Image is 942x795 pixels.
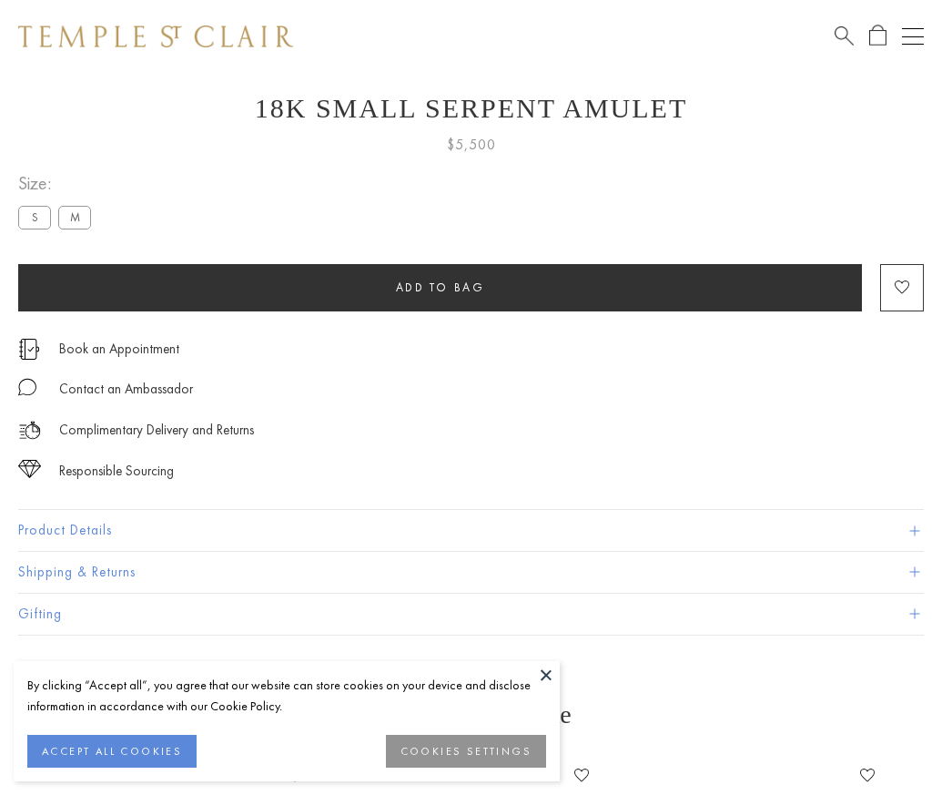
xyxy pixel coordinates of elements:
a: Book an Appointment [59,339,179,359]
span: Size: [18,168,98,199]
label: S [18,206,51,229]
span: $5,500 [447,133,496,157]
span: Add to bag [396,280,485,295]
img: MessageIcon-01_2.svg [18,378,36,396]
div: By clicking “Accept all”, you agree that our website can store cookies on your device and disclos... [27,675,546,717]
button: Product Details [18,510,924,551]
button: Gifting [18,594,924,635]
a: Search [835,25,854,47]
label: M [58,206,91,229]
button: COOKIES SETTINGS [386,735,546,768]
img: icon_delivery.svg [18,419,41,442]
button: Add to bag [18,264,862,311]
a: Open Shopping Bag [869,25,886,47]
img: icon_sourcing.svg [18,460,41,478]
button: Shipping & Returns [18,552,924,593]
img: icon_appointment.svg [18,339,40,360]
button: ACCEPT ALL COOKIES [27,735,197,768]
button: Open navigation [902,25,924,47]
div: Contact an Ambassador [59,378,193,401]
h1: 18K Small Serpent Amulet [18,93,924,124]
div: Responsible Sourcing [59,460,174,483]
p: Complimentary Delivery and Returns [59,419,254,442]
img: Temple St. Clair [18,25,293,47]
